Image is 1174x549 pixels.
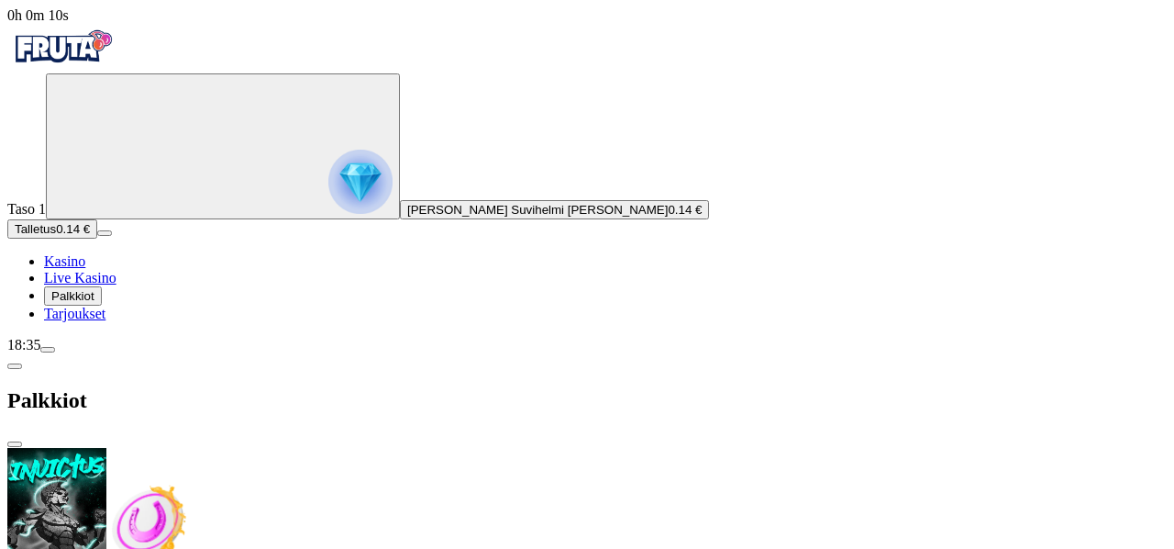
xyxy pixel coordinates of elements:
button: Talletusplus icon0.14 € [7,219,97,239]
a: diamond iconKasino [44,253,85,269]
img: reward progress [328,150,393,214]
span: [PERSON_NAME] Suvihelmi [PERSON_NAME] [407,203,668,217]
button: chevron-left icon [7,364,22,369]
button: reward iconPalkkiot [44,286,102,306]
h2: Palkkiot [7,388,1167,413]
span: Taso 1 [7,201,46,217]
span: Kasino [44,253,85,269]
nav: Primary [7,24,1167,322]
button: [PERSON_NAME] Suvihelmi [PERSON_NAME]0.14 € [400,200,709,219]
span: 0.14 € [668,203,702,217]
button: menu [40,347,55,353]
a: Fruta [7,57,117,73]
span: Palkkiot [51,289,94,303]
span: Talletus [15,222,56,236]
span: user session time [7,7,69,23]
button: menu [97,230,112,236]
button: reward progress [46,73,400,219]
span: 18:35 [7,337,40,353]
button: close [7,442,22,447]
a: gift-inverted iconTarjoukset [44,306,105,321]
a: poker-chip iconLive Kasino [44,270,116,286]
span: Live Kasino [44,270,116,286]
span: Tarjoukset [44,306,105,321]
img: Fruta [7,24,117,70]
span: 0.14 € [56,222,90,236]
